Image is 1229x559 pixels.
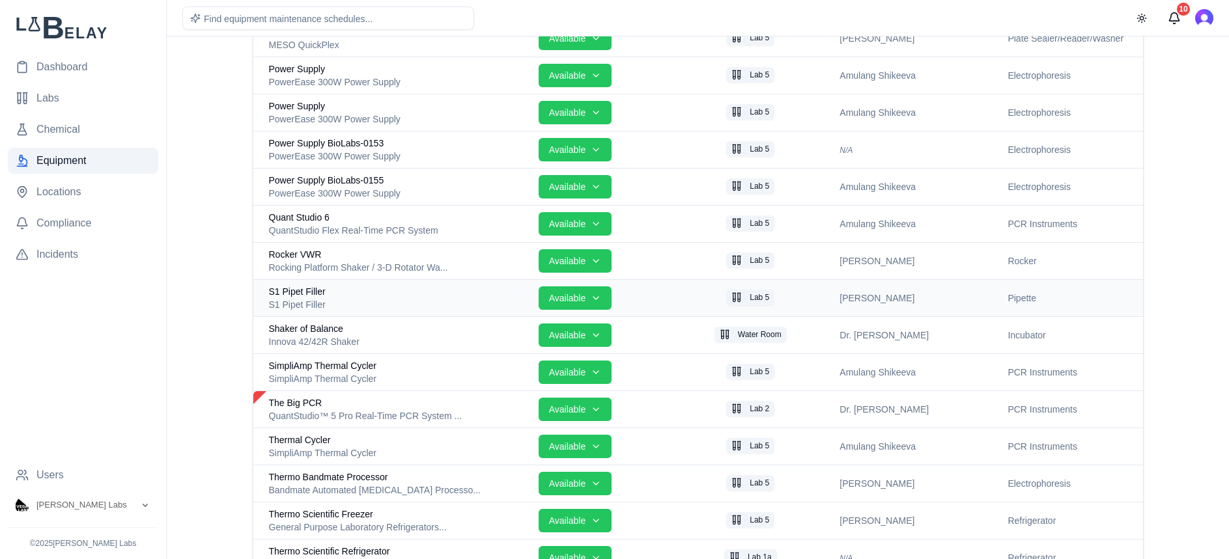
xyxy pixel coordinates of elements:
[269,446,528,459] div: SimpliAmp Thermal Cycler
[539,509,612,532] button: Available
[1177,3,1190,16] div: 10
[269,396,322,409] span: The Big PCR
[8,54,158,80] a: Dashboard
[269,372,528,385] div: SimpliAmp Thermal Cycler
[269,521,528,534] div: General Purpose Laboratory Refrigerators and Freezers
[714,327,787,342] button: Water Room
[8,493,158,517] button: Open organization switcher
[726,104,774,120] button: Lab 5
[269,545,390,558] span: Thermo Scientific Refrigerator
[539,27,612,50] button: Available
[726,512,774,528] button: Lab 5
[1002,168,1142,205] td: Electrophoresis
[834,502,1002,539] td: [PERSON_NAME]
[726,30,774,46] button: Lab 5
[834,465,1002,502] td: [PERSON_NAME]
[539,286,612,310] button: Available
[539,138,612,161] button: Available
[1002,94,1142,131] td: Electrophoresis
[8,116,158,143] a: Chemical
[539,398,612,421] button: Available
[8,85,158,111] a: Labs
[1002,242,1142,279] td: Rocker
[269,322,343,335] span: Shaker of Balance
[726,141,774,157] button: Lab 5
[269,100,325,113] span: Power Supply
[539,175,612,198] button: Available
[834,390,1002,428] td: Dr. [PERSON_NAME]
[834,57,1002,94] td: Amulang Shikeeva
[726,67,774,83] button: Lab 5
[16,498,29,511] img: Vega Labs
[8,179,158,205] a: Locations
[539,64,612,87] button: Available
[539,101,612,124] button: Available
[269,508,373,521] span: Thermo Scientific Freezer
[1130,7,1153,30] button: Toggle theme
[269,285,326,298] span: S1 Pipet Filler
[269,261,528,274] div: Rocking Platform Shaker / 3-D Rotator Waver
[1002,390,1142,428] td: PCR Instruments
[539,435,612,458] button: Available
[834,279,1002,316] td: [PERSON_NAME]
[834,205,1002,242] td: Amulang Shikeeva
[269,224,528,237] div: QuantStudio Flex Real-Time PCR System
[269,211,330,224] span: Quant Studio 6
[840,146,853,155] span: N/A
[269,409,528,422] div: QuantStudio™ 5 Pro Real-Time PCR System and QuantStudio™ 7 Pro Real-Time PCR System User Guide
[36,184,81,200] span: Locations
[834,242,1002,279] td: [PERSON_NAME]
[269,137,384,150] span: Power Supply BioLabs-0153
[269,484,528,497] div: Bandmate Automated Western Blot Processor
[1161,5,1187,31] button: Messages (10 unread)
[834,428,1002,465] td: Amulang Shikeeva
[1002,131,1142,168] td: Electrophoresis
[834,168,1002,205] td: Amulang Shikeeva
[834,353,1002,390] td: Amulang Shikeeva
[726,475,774,491] button: Lab 5
[8,241,158,267] a: Incidents
[539,361,612,384] button: Available
[726,401,774,416] button: Lab 2
[269,187,528,200] div: PowerEase 300W Power Supply
[1002,20,1142,57] td: Plate Sealer/Reader/Washer
[204,14,373,24] span: Find equipment maintenance schedules...
[834,316,1002,353] td: Dr. [PERSON_NAME]
[726,290,774,305] button: Lab 5
[8,16,158,38] img: Lab Belay Logo
[726,215,774,231] button: Lab 5
[269,113,528,126] div: PowerEase 300W Power Supply
[36,153,87,169] span: Equipment
[269,62,325,75] span: Power Supply
[1002,279,1142,316] td: Pipette
[1002,502,1142,539] td: Refrigerator
[539,323,612,347] button: Available
[726,438,774,454] button: Lab 5
[36,122,80,137] span: Chemical
[1195,9,1213,27] button: Open user button
[36,90,59,106] span: Labs
[8,538,158,549] p: © 2025 [PERSON_NAME] Labs
[269,38,528,51] div: MESO QuickPlex
[269,298,528,311] div: S1 Pipet Filler
[1002,205,1142,242] td: PCR Instruments
[1002,316,1142,353] td: Incubator
[269,433,331,446] span: Thermal Cycler
[1195,9,1213,27] img: Ross Martin-Wells
[8,210,158,236] a: Compliance
[269,150,528,163] div: PowerEase 300W Power Supply
[36,499,127,511] span: Vega Labs
[269,75,528,89] div: PowerEase 300W Power Supply
[36,215,91,231] span: Compliance
[1002,353,1142,390] td: PCR Instruments
[539,249,612,273] button: Available
[726,364,774,379] button: Lab 5
[36,247,78,262] span: Incidents
[269,248,322,261] span: Rocker VWR
[8,462,158,488] a: Users
[36,59,87,75] span: Dashboard
[269,335,528,348] div: Innova 42/42R Shaker
[1002,428,1142,465] td: PCR Instruments
[8,148,158,174] a: Equipment
[36,467,64,483] span: Users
